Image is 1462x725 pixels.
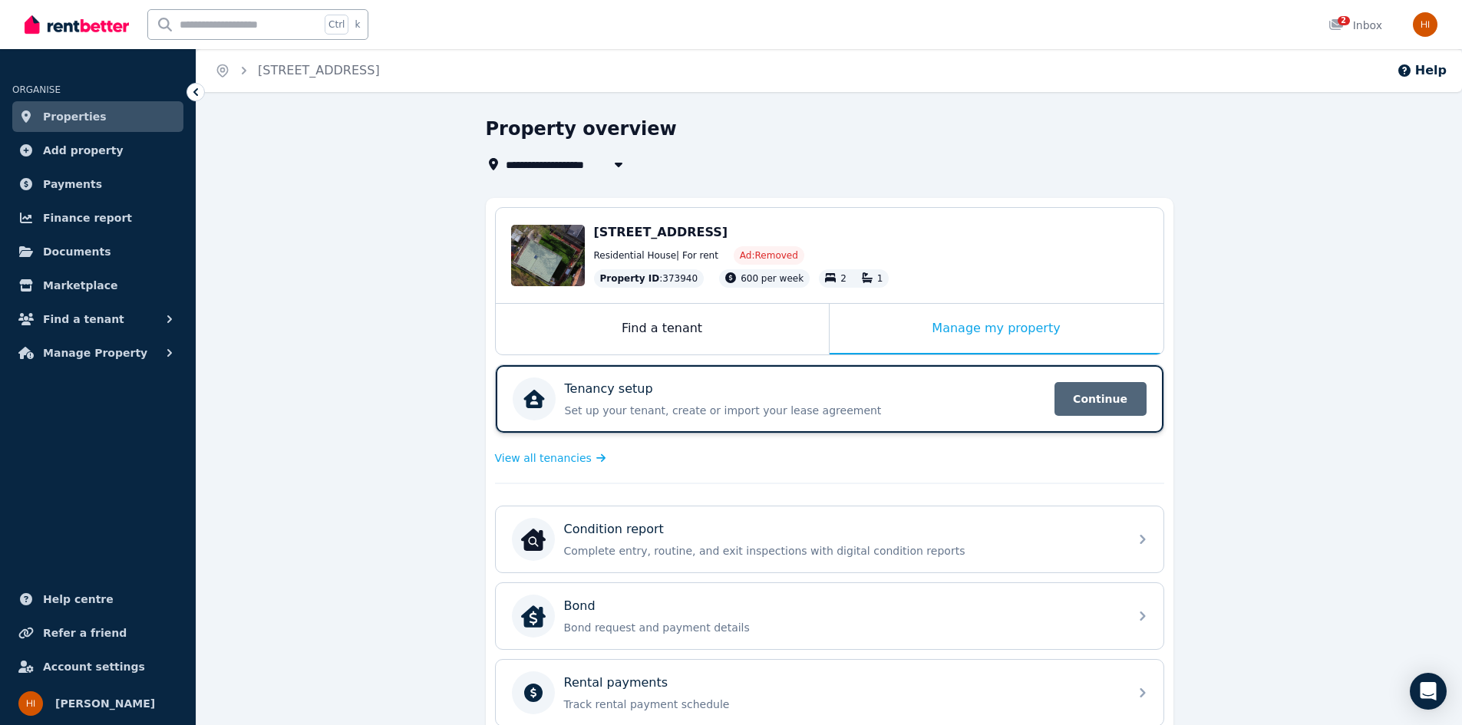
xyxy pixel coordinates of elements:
a: Add property [12,135,183,166]
a: Properties [12,101,183,132]
span: View all tenancies [495,450,592,466]
span: Add property [43,141,124,160]
p: Condition report [564,520,664,539]
p: Tenancy setup [565,380,653,398]
span: Documents [43,242,111,261]
a: View all tenancies [495,450,606,466]
span: 2 [1338,16,1350,25]
nav: Breadcrumb [196,49,398,92]
a: Finance report [12,203,183,233]
span: Refer a friend [43,624,127,642]
span: k [355,18,360,31]
div: Manage my property [830,304,1163,354]
span: ORGANISE [12,84,61,95]
p: Rental payments [564,674,668,692]
span: [PERSON_NAME] [55,694,155,713]
span: 1 [877,273,883,284]
span: Help centre [43,590,114,608]
span: Ctrl [325,15,348,35]
div: : 373940 [594,269,705,288]
button: Help [1397,61,1447,80]
p: Set up your tenant, create or import your lease agreement [565,403,1045,418]
span: Continue [1054,382,1147,416]
div: Find a tenant [496,304,829,354]
p: Complete entry, routine, and exit inspections with digital condition reports [564,543,1120,559]
div: Inbox [1328,18,1382,33]
img: Condition report [521,527,546,552]
span: Properties [43,107,107,126]
a: Help centre [12,584,183,615]
img: Bond [521,604,546,628]
div: Open Intercom Messenger [1410,673,1447,710]
span: Property ID [600,272,660,285]
span: Find a tenant [43,310,124,328]
button: Manage Property [12,338,183,368]
img: Hasan Imtiaz Ahamed [1413,12,1437,37]
a: BondBondBond request and payment details [496,583,1163,649]
span: 600 per week [741,273,804,284]
a: Marketplace [12,270,183,301]
a: Tenancy setupSet up your tenant, create or import your lease agreementContinue [496,365,1163,433]
a: [STREET_ADDRESS] [258,63,380,77]
a: Condition reportCondition reportComplete entry, routine, and exit inspections with digital condit... [496,506,1163,572]
a: Refer a friend [12,618,183,648]
p: Bond request and payment details [564,620,1120,635]
a: Account settings [12,651,183,682]
span: 2 [840,273,847,284]
span: [STREET_ADDRESS] [594,225,728,239]
img: Hasan Imtiaz Ahamed [18,691,43,716]
a: Payments [12,169,183,199]
button: Find a tenant [12,304,183,334]
img: RentBetter [25,13,129,36]
h1: Property overview [486,117,677,141]
span: Payments [43,175,102,193]
p: Bond [564,597,596,615]
span: Account settings [43,657,145,676]
span: Manage Property [43,344,147,362]
span: Marketplace [43,276,117,295]
p: Track rental payment schedule [564,697,1120,712]
span: Ad: Removed [740,249,798,262]
span: Finance report [43,209,132,227]
span: Residential House | For rent [594,249,718,262]
a: Documents [12,236,183,267]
